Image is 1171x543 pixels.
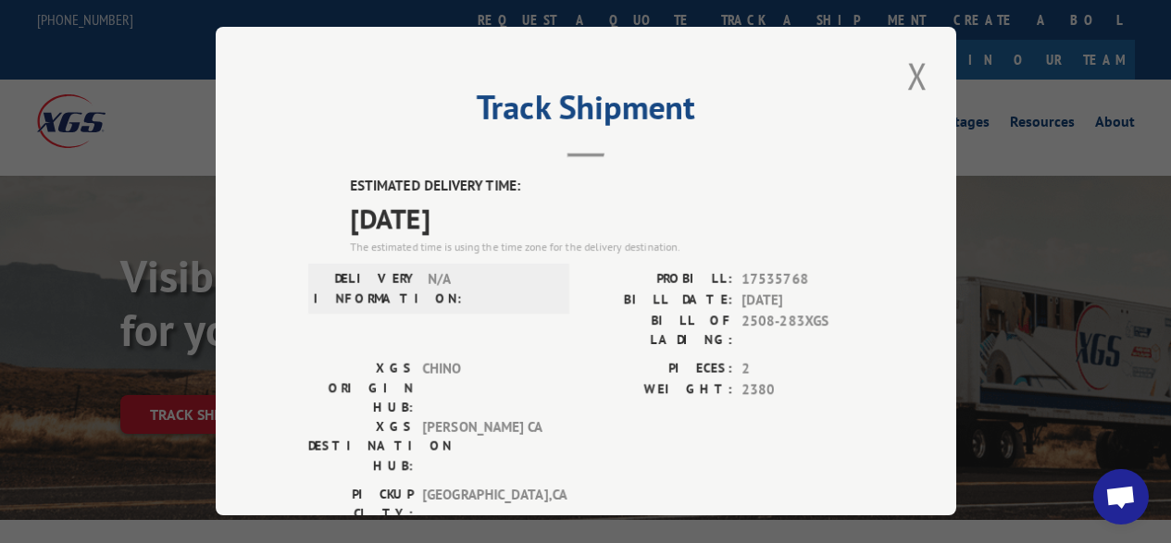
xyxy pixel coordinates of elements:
[428,269,553,308] span: N/A
[741,359,864,380] span: 2
[586,379,732,401] label: WEIGHT:
[586,311,732,350] label: BILL OF LADING:
[314,269,418,308] label: DELIVERY INFORMATION:
[350,176,864,197] label: ESTIMATED DELIVERY TIME:
[741,311,864,350] span: 2508-283XGS
[741,269,864,290] span: 17535768
[308,485,413,524] label: PICKUP CITY:
[308,94,864,130] h2: Track Shipment
[308,359,413,417] label: XGS ORIGIN HUB:
[422,417,547,475] span: [PERSON_NAME] CA
[422,485,547,524] span: [GEOGRAPHIC_DATA] , CA
[741,290,864,311] span: [DATE]
[308,417,413,475] label: XGS DESTINATION HUB:
[586,269,732,290] label: PROBILL:
[586,359,732,380] label: PIECES:
[350,197,864,239] span: [DATE]
[422,359,547,417] span: CHINO
[902,50,933,101] button: Close modal
[586,290,732,311] label: BILL DATE:
[350,239,864,255] div: The estimated time is using the time zone for the delivery destination.
[1093,469,1149,524] a: Open chat
[741,379,864,401] span: 2380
